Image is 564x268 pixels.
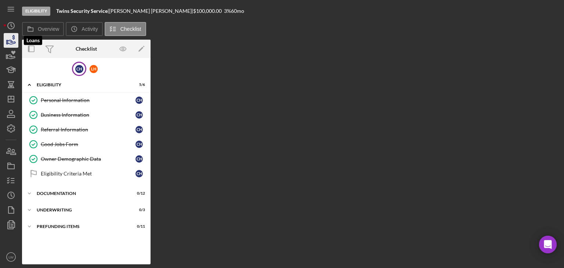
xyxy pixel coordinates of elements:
[41,112,135,118] div: Business Information
[26,152,147,166] a: Owner Demographic DataCH
[135,97,143,104] div: C H
[90,65,98,73] div: L H
[41,141,135,147] div: Good Jobs Form
[37,208,127,212] div: Underwriting
[38,26,59,32] label: Overview
[66,22,102,36] button: Activity
[135,170,143,177] div: C H
[105,22,146,36] button: Checklist
[26,93,147,108] a: Personal InformationCH
[56,8,109,14] div: |
[120,26,141,32] label: Checklist
[22,22,64,36] button: Overview
[26,122,147,137] a: Referral InformationCH
[132,83,145,87] div: 5 / 6
[132,224,145,229] div: 0 / 11
[41,127,135,133] div: Referral Information
[132,191,145,196] div: 0 / 12
[41,171,135,177] div: Eligibility Criteria Met
[56,8,108,14] b: Twins Security Service
[41,156,135,162] div: Owner Demographic Data
[135,155,143,163] div: C H
[75,65,83,73] div: C H
[135,126,143,133] div: C H
[26,108,147,122] a: Business InformationCH
[109,8,193,14] div: [PERSON_NAME] [PERSON_NAME] |
[37,83,127,87] div: Eligibility
[135,141,143,148] div: C H
[193,8,224,14] div: $100,000.00
[37,191,127,196] div: Documentation
[41,97,135,103] div: Personal Information
[26,137,147,152] a: Good Jobs FormCH
[76,46,97,52] div: Checklist
[132,208,145,212] div: 0 / 3
[224,8,231,14] div: 3 %
[82,26,98,32] label: Activity
[22,7,50,16] div: Eligibility
[26,166,147,181] a: Eligibility Criteria MetCH
[135,111,143,119] div: C H
[539,236,557,253] div: Open Intercom Messenger
[37,224,127,229] div: Prefunding Items
[4,250,18,264] button: LW
[8,255,14,259] text: LW
[231,8,244,14] div: 60 mo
